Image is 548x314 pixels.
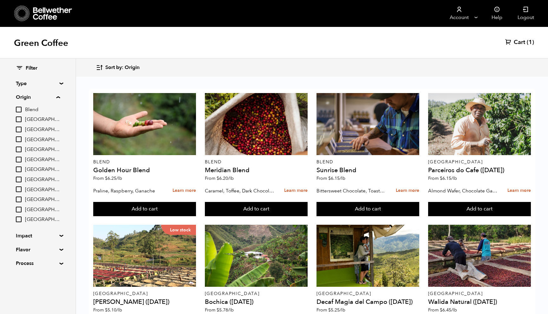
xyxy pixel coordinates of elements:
h4: Decaf Magia del Campo ([DATE]) [316,299,420,305]
span: [GEOGRAPHIC_DATA] [25,146,60,153]
span: From [428,175,457,181]
h4: Sunrise Blend [316,167,420,173]
button: Add to cart [93,202,196,217]
p: Blend [93,160,196,164]
input: [GEOGRAPHIC_DATA] [16,116,22,122]
p: [GEOGRAPHIC_DATA] [428,160,531,164]
span: $ [328,307,331,313]
span: [GEOGRAPHIC_DATA] [25,166,60,173]
span: $ [440,307,442,313]
p: Blend [316,160,420,164]
span: [GEOGRAPHIC_DATA] [25,136,60,143]
button: Add to cart [428,202,531,217]
span: (1) [527,39,534,46]
span: /lb [340,307,345,313]
p: Caramel, Toffee, Dark Chocolate [205,186,275,196]
a: Learn more [173,184,196,198]
p: [GEOGRAPHIC_DATA] [205,292,308,296]
bdi: 5.10 [105,307,122,313]
span: /lb [116,307,122,313]
span: [GEOGRAPHIC_DATA] [25,176,60,183]
span: From [205,175,234,181]
span: [GEOGRAPHIC_DATA] [25,216,60,223]
input: [GEOGRAPHIC_DATA] [16,197,22,202]
bdi: 6.15 [440,175,457,181]
span: From [93,175,122,181]
span: [GEOGRAPHIC_DATA] [25,196,60,203]
input: [GEOGRAPHIC_DATA] [16,136,22,142]
p: Almond Wafer, Chocolate Ganache, Bing Cherry [428,186,498,196]
span: From [205,307,234,313]
span: $ [328,175,331,181]
p: [GEOGRAPHIC_DATA] [93,292,196,296]
bdi: 6.25 [105,175,122,181]
summary: Type [16,80,60,87]
button: Add to cart [205,202,308,217]
button: Sort by: Origin [96,60,140,75]
bdi: 5.25 [328,307,345,313]
summary: Flavor [16,246,60,254]
input: [GEOGRAPHIC_DATA] [16,147,22,152]
span: /lb [451,175,457,181]
bdi: 5.78 [217,307,234,313]
span: $ [105,175,108,181]
p: Bittersweet Chocolate, Toasted Marshmallow, Candied Orange, Praline [316,186,387,196]
p: Low stock [161,225,196,235]
span: [GEOGRAPHIC_DATA] [25,116,60,123]
p: [GEOGRAPHIC_DATA] [428,292,531,296]
span: /lb [116,175,122,181]
a: Learn more [284,184,308,198]
h4: [PERSON_NAME] ([DATE]) [93,299,196,305]
span: [GEOGRAPHIC_DATA] [25,156,60,163]
input: [GEOGRAPHIC_DATA] [16,217,22,222]
a: Learn more [507,184,531,198]
span: $ [217,175,219,181]
span: Blend [25,106,60,113]
h4: Golden Hour Blend [93,167,196,173]
a: Learn more [396,184,419,198]
span: $ [440,175,442,181]
h4: Meridian Blend [205,167,308,173]
input: [GEOGRAPHIC_DATA] [16,127,22,132]
span: From [93,307,122,313]
span: Filter [26,65,37,72]
a: Low stock [93,225,196,287]
summary: Process [16,260,60,267]
summary: Origin [16,93,60,101]
input: Blend [16,107,22,112]
h4: Walida Natural ([DATE]) [428,299,531,305]
span: [GEOGRAPHIC_DATA] [25,206,60,213]
p: Blend [205,160,308,164]
bdi: 6.20 [217,175,234,181]
span: /lb [228,307,234,313]
span: [GEOGRAPHIC_DATA] [25,186,60,193]
span: From [316,175,345,181]
a: Cart (1) [505,39,534,46]
span: Cart [514,39,525,46]
span: $ [217,307,219,313]
span: /lb [228,175,234,181]
p: Praline, Raspberry, Ganache [93,186,163,196]
button: Add to cart [316,202,420,217]
input: [GEOGRAPHIC_DATA] [16,157,22,162]
input: [GEOGRAPHIC_DATA] [16,186,22,192]
h4: Bochica ([DATE]) [205,299,308,305]
bdi: 6.45 [440,307,457,313]
bdi: 6.15 [328,175,345,181]
p: [GEOGRAPHIC_DATA] [316,292,420,296]
summary: Impact [16,232,60,240]
input: [GEOGRAPHIC_DATA] [16,166,22,172]
h4: Parceiros do Cafe ([DATE]) [428,167,531,173]
span: [GEOGRAPHIC_DATA] [25,126,60,133]
input: [GEOGRAPHIC_DATA] [16,207,22,212]
span: $ [105,307,108,313]
h1: Green Coffee [14,37,68,49]
span: From [428,307,457,313]
input: [GEOGRAPHIC_DATA] [16,177,22,182]
span: /lb [451,307,457,313]
span: From [316,307,345,313]
span: Sort by: Origin [105,64,140,71]
span: /lb [340,175,345,181]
